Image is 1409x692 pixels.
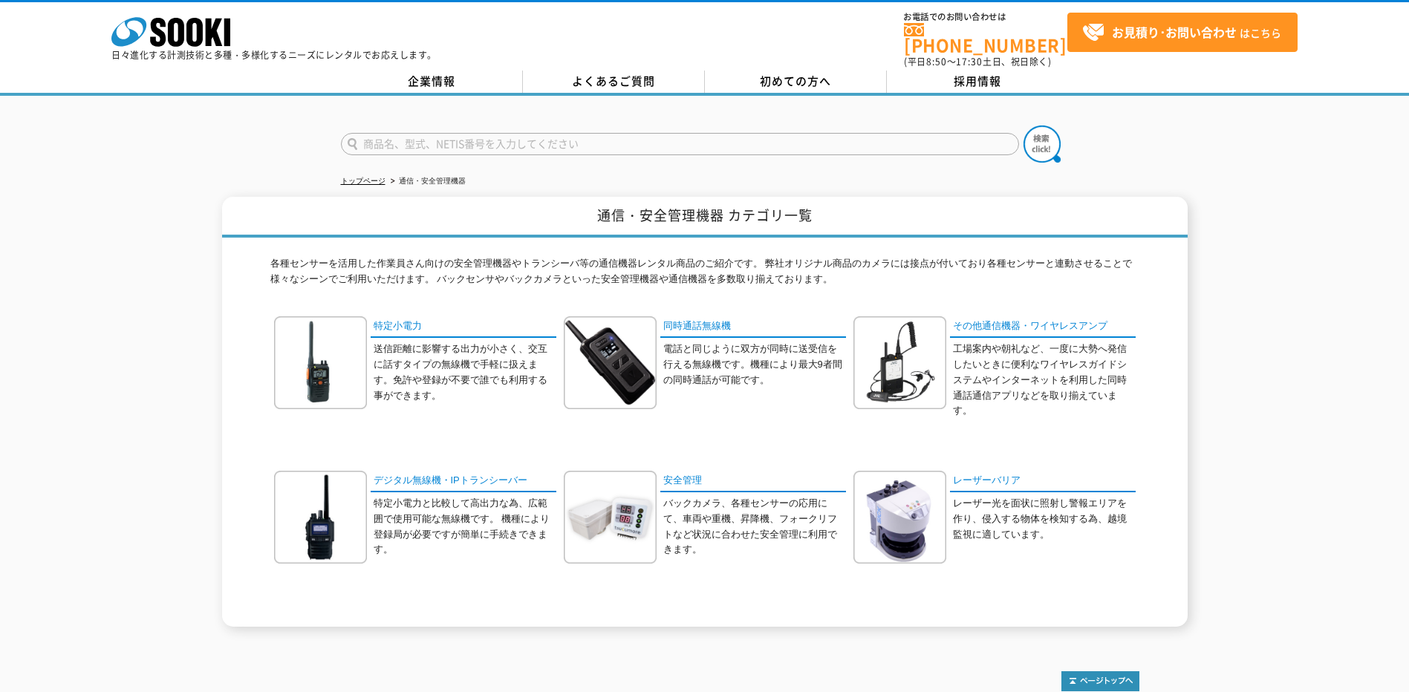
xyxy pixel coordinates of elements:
[660,471,846,492] a: 安全管理
[341,177,385,185] a: トップページ
[341,71,523,93] a: 企業情報
[904,23,1067,53] a: [PHONE_NUMBER]
[222,197,1188,238] h1: 通信・安全管理機器 カテゴリ一覧
[663,342,846,388] p: 電話と同じように双方が同時に送受信を行える無線機です。機種により最大9者間の同時通話が可能です。
[853,471,946,564] img: レーザーバリア
[705,71,887,93] a: 初めての方へ
[341,133,1019,155] input: 商品名、型式、NETIS番号を入力してください
[564,471,657,564] img: 安全管理
[274,471,367,564] img: デジタル無線機・IPトランシーバー
[1024,125,1061,163] img: btn_search.png
[663,496,846,558] p: バックカメラ、各種センサーの応用にて、車両や重機、昇降機、フォークリフトなど状況に合わせた安全管理に利用できます。
[1112,23,1237,41] strong: お見積り･お問い合わせ
[904,55,1051,68] span: (平日 ～ 土日、祝日除く)
[523,71,705,93] a: よくあるご質問
[853,316,946,409] img: その他通信機器・ワイヤレスアンプ
[953,342,1136,419] p: 工場案内や朝礼など、一度に大勢へ発信したいときに便利なワイヤレスガイドシステムやインターネットを利用した同時通話通信アプリなどを取り揃えています。
[388,174,466,189] li: 通信・安全管理機器
[564,316,657,409] img: 同時通話無線機
[950,471,1136,492] a: レーザーバリア
[270,256,1139,295] p: 各種センサーを活用した作業員さん向けの安全管理機器やトランシーバ等の通信機器レンタル商品のご紹介です。 弊社オリジナル商品のカメラには接点が付いており各種センサーと連動させることで様々なシーンで...
[1082,22,1281,44] span: はこちら
[1067,13,1298,52] a: お見積り･お問い合わせはこちら
[371,316,556,338] a: 特定小電力
[956,55,983,68] span: 17:30
[950,316,1136,338] a: その他通信機器・ワイヤレスアンプ
[926,55,947,68] span: 8:50
[760,73,831,89] span: 初めての方へ
[660,316,846,338] a: 同時通話無線機
[374,342,556,403] p: 送信距離に影響する出力が小さく、交互に話すタイプの無線機で手軽に扱えます。免許や登録が不要で誰でも利用する事ができます。
[887,71,1069,93] a: 採用情報
[953,496,1136,542] p: レーザー光を面状に照射し警報エリアを作り、侵入する物体を検知する為、越境監視に適しています。
[371,471,556,492] a: デジタル無線機・IPトランシーバー
[904,13,1067,22] span: お電話でのお問い合わせは
[274,316,367,409] img: 特定小電力
[1061,671,1139,691] img: トップページへ
[111,50,437,59] p: 日々進化する計測技術と多種・多様化するニーズにレンタルでお応えします。
[374,496,556,558] p: 特定小電力と比較して高出力な為、広範囲で使用可能な無線機です。 機種により登録局が必要ですが簡単に手続きできます。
